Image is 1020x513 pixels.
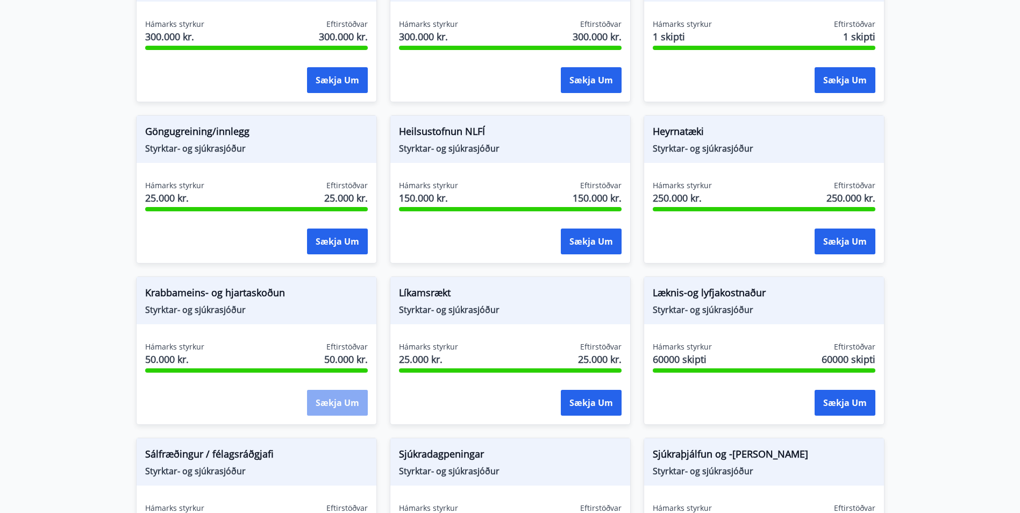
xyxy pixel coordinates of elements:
[815,229,875,254] button: Sækja um
[326,341,368,352] span: Eftirstöðvar
[145,142,368,154] span: Styrktar- og sjúkrasjóður
[815,67,875,93] button: Sækja um
[307,67,368,93] button: Sækja um
[653,180,712,191] span: Hámarks styrkur
[145,286,368,304] span: Krabbameins- og hjartaskoðun
[580,19,622,30] span: Eftirstöðvar
[145,304,368,316] span: Styrktar- og sjúkrasjóður
[326,19,368,30] span: Eftirstöðvar
[399,304,622,316] span: Styrktar- og sjúkrasjóður
[399,19,458,30] span: Hámarks styrkur
[843,30,875,44] span: 1 skipti
[834,19,875,30] span: Eftirstöðvar
[326,180,368,191] span: Eftirstöðvar
[653,191,712,205] span: 250.000 kr.
[653,124,875,142] span: Heyrnatæki
[561,67,622,93] button: Sækja um
[826,191,875,205] span: 250.000 kr.
[822,352,875,366] span: 60000 skipti
[580,180,622,191] span: Eftirstöðvar
[653,352,712,366] span: 60000 skipti
[653,286,875,304] span: Læknis-og lyfjakostnaður
[834,341,875,352] span: Eftirstöðvar
[319,30,368,44] span: 300.000 kr.
[399,286,622,304] span: Líkamsrækt
[399,465,622,477] span: Styrktar- og sjúkrasjóður
[399,142,622,154] span: Styrktar- og sjúkrasjóður
[653,30,712,44] span: 1 skipti
[145,180,204,191] span: Hámarks styrkur
[145,447,368,465] span: Sálfræðingur / félagsráðgjafi
[653,447,875,465] span: Sjúkraþjálfun og -[PERSON_NAME]
[145,352,204,366] span: 50.000 kr.
[399,30,458,44] span: 300.000 kr.
[815,390,875,416] button: Sækja um
[653,19,712,30] span: Hámarks styrkur
[399,124,622,142] span: Heilsustofnun NLFÍ
[324,191,368,205] span: 25.000 kr.
[578,352,622,366] span: 25.000 kr.
[399,180,458,191] span: Hámarks styrkur
[145,465,368,477] span: Styrktar- og sjúkrasjóður
[580,341,622,352] span: Eftirstöðvar
[399,341,458,352] span: Hámarks styrkur
[145,341,204,352] span: Hámarks styrkur
[399,447,622,465] span: Sjúkradagpeningar
[653,142,875,154] span: Styrktar- og sjúkrasjóður
[834,180,875,191] span: Eftirstöðvar
[145,191,204,205] span: 25.000 kr.
[653,304,875,316] span: Styrktar- og sjúkrasjóður
[324,352,368,366] span: 50.000 kr.
[145,19,204,30] span: Hámarks styrkur
[653,341,712,352] span: Hámarks styrkur
[307,229,368,254] button: Sækja um
[307,390,368,416] button: Sækja um
[573,191,622,205] span: 150.000 kr.
[561,229,622,254] button: Sækja um
[561,390,622,416] button: Sækja um
[399,352,458,366] span: 25.000 kr.
[653,465,875,477] span: Styrktar- og sjúkrasjóður
[399,191,458,205] span: 150.000 kr.
[573,30,622,44] span: 300.000 kr.
[145,124,368,142] span: Göngugreining/innlegg
[145,30,204,44] span: 300.000 kr.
